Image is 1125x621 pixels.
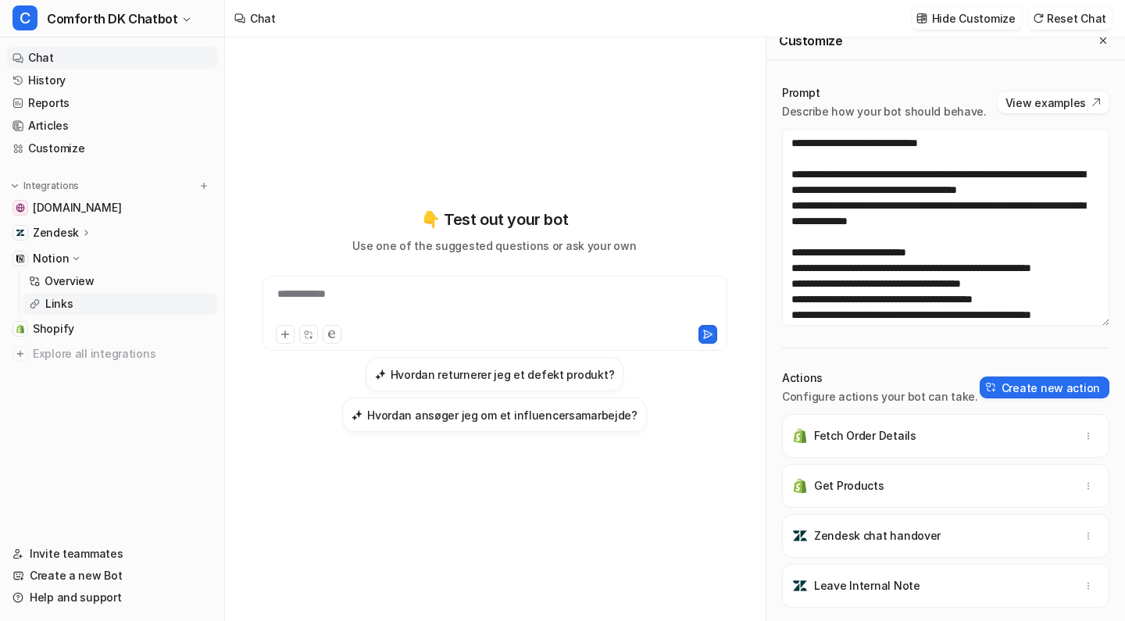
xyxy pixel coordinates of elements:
span: Shopify [33,321,74,337]
img: menu_add.svg [198,180,209,191]
p: Get Products [814,478,884,494]
p: Actions [782,370,978,386]
p: Integrations [23,180,79,192]
img: Hvordan ansøger jeg om et influencersamarbejde? [352,409,362,421]
p: Prompt [782,85,987,101]
span: [DOMAIN_NAME] [33,200,121,216]
h2: Customize [779,33,842,48]
img: Hvordan returnerer jeg et defekt produkt? [375,369,386,380]
p: Hide Customize [932,10,1016,27]
img: Fetch Order Details icon [792,428,808,444]
p: Fetch Order Details [814,428,916,444]
h3: Hvordan returnerer jeg et defekt produkt? [391,366,615,383]
p: Zendesk chat handover [814,528,941,544]
p: Zendesk [33,225,79,241]
button: Reset Chat [1028,7,1112,30]
p: Leave Internal Note [814,578,920,594]
a: Explore all integrations [6,343,218,365]
p: Notion [33,251,69,266]
img: explore all integrations [12,346,28,362]
span: C [12,5,37,30]
a: Chat [6,47,218,69]
img: Notion [16,254,25,263]
a: Help and support [6,587,218,609]
a: Reports [6,92,218,114]
img: Leave Internal Note icon [792,578,808,594]
a: History [6,70,218,91]
span: Comforth DK Chatbot [47,8,177,30]
h3: Hvordan ansøger jeg om et influencersamarbejde? [367,407,637,423]
button: Hvordan ansøger jeg om et influencersamarbejde?Hvordan ansøger jeg om et influencersamarbejde? [342,398,647,432]
p: Describe how your bot should behave. [782,104,987,120]
p: 👇 Test out your bot [421,208,568,231]
img: comforth.dk [16,203,25,212]
a: Links [23,293,218,315]
a: Customize [6,137,218,159]
a: Articles [6,115,218,137]
img: Shopify [16,324,25,334]
img: Zendesk chat handover icon [792,528,808,544]
button: Create new action [980,377,1109,398]
p: Configure actions your bot can take. [782,389,978,405]
p: Overview [45,273,95,289]
button: View examples [998,91,1109,113]
img: create-action-icon.svg [986,382,997,393]
a: Create a new Bot [6,565,218,587]
button: Hide Customize [912,7,1022,30]
img: customize [916,12,927,24]
p: Use one of the suggested questions or ask your own [352,237,636,254]
a: Overview [23,270,218,292]
a: Invite teammates [6,543,218,565]
img: expand menu [9,180,20,191]
span: Explore all integrations [33,341,212,366]
a: ShopifyShopify [6,318,218,340]
img: reset [1033,12,1044,24]
p: Links [45,296,73,312]
a: comforth.dk[DOMAIN_NAME] [6,197,218,219]
button: Close flyout [1094,31,1112,50]
button: Hvordan returnerer jeg et defekt produkt?Hvordan returnerer jeg et defekt produkt? [366,357,624,391]
button: Integrations [6,178,84,194]
div: Chat [250,10,276,27]
img: Get Products icon [792,478,808,494]
img: Zendesk [16,228,25,237]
